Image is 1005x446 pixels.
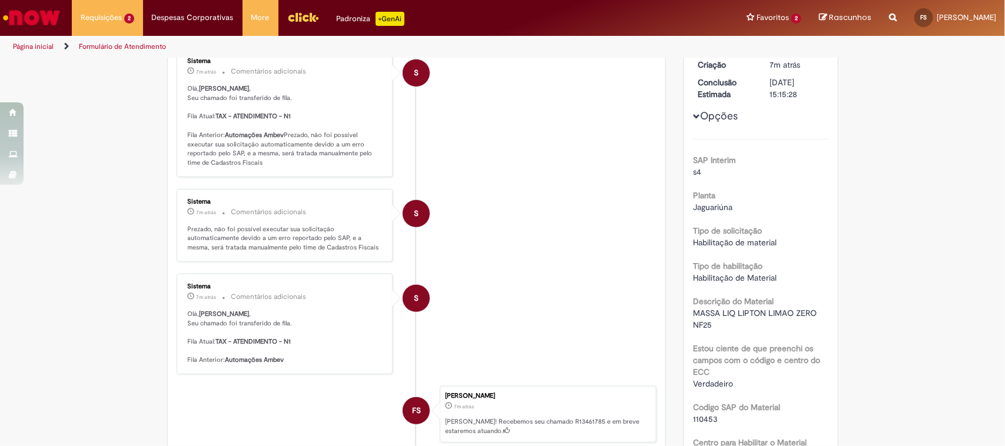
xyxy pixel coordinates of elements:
[13,42,54,51] a: Página inicial
[693,155,736,165] b: SAP Interim
[1,6,62,29] img: ServiceNow
[403,59,430,86] div: System
[693,378,733,389] span: Verdadeiro
[454,403,474,410] time: 29/08/2025 11:15:20
[225,131,284,139] b: Automações Ambev
[757,12,789,24] span: Favoritos
[197,209,217,216] time: 29/08/2025 11:15:33
[197,294,217,301] span: 7m atrás
[403,397,430,424] div: Felipe Pocobello Santos
[197,209,217,216] span: 7m atrás
[197,68,217,75] time: 29/08/2025 11:15:33
[693,272,777,283] span: Habilitação de Material
[791,14,801,24] span: 2
[412,397,421,425] span: FS
[216,112,291,121] b: TAX - ATENDIMENTO - N1
[337,12,404,26] div: Padroniza
[403,285,430,312] div: System
[689,59,761,71] dt: Criação
[376,12,404,26] p: +GenAi
[251,12,270,24] span: More
[152,12,234,24] span: Despesas Corporativas
[693,237,777,248] span: Habilitação de material
[79,42,166,51] a: Formulário de Atendimento
[231,66,307,76] small: Comentários adicionais
[693,296,774,307] b: Descrição do Material
[693,343,820,377] b: Estou ciente de que preenchi os campos com o código e centro do ECC
[770,59,801,70] span: 7m atrás
[693,414,718,424] span: 110453
[414,284,419,312] span: S
[177,386,657,442] li: Felipe Pocobello Santos
[819,12,871,24] a: Rascunhos
[287,8,319,26] img: click_logo_yellow_360x200.png
[693,202,732,212] span: Jaguariúna
[937,12,996,22] span: [PERSON_NAME]
[414,199,419,228] span: S
[188,283,384,290] div: Sistema
[445,392,650,400] div: [PERSON_NAME]
[770,76,825,100] div: [DATE] 15:15:28
[188,309,384,365] p: Olá, , Seu chamado foi transferido de fila. Fila Atual: Fila Anterior:
[693,190,715,201] b: Planta
[445,417,650,435] p: [PERSON_NAME]! Recebemos seu chamado R13461785 e em breve estaremos atuando.
[403,200,430,227] div: System
[829,12,871,23] span: Rascunhos
[231,207,307,217] small: Comentários adicionais
[225,355,284,364] b: Automações Ambev
[693,261,762,271] b: Tipo de habilitação
[693,402,780,412] b: Codigo SAP do Material
[188,225,384,252] p: Prezado, não foi possível executar sua solicitação automaticamente devido a um erro reportado pel...
[693,225,762,236] b: Tipo de solicitação
[188,84,384,167] p: Olá, , Seu chamado foi transferido de fila. Fila Atual: Fila Anterior: Prezado, não foi possível ...
[454,403,474,410] span: 7m atrás
[200,84,250,93] b: [PERSON_NAME]
[414,59,419,87] span: S
[921,14,927,21] span: FS
[197,68,217,75] span: 7m atrás
[770,59,825,71] div: 29/08/2025 11:15:20
[81,12,122,24] span: Requisições
[188,198,384,205] div: Sistema
[200,309,250,318] b: [PERSON_NAME]
[693,167,701,177] span: s4
[689,76,761,100] dt: Conclusão Estimada
[693,308,819,330] span: MASSA LIQ LIPTON LIMAO ZERO NF25
[231,292,307,302] small: Comentários adicionais
[124,14,134,24] span: 2
[770,59,801,70] time: 29/08/2025 11:15:20
[216,337,291,346] b: TAX - ATENDIMENTO - N1
[197,294,217,301] time: 29/08/2025 11:15:33
[188,58,384,65] div: Sistema
[9,36,661,58] ul: Trilhas de página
